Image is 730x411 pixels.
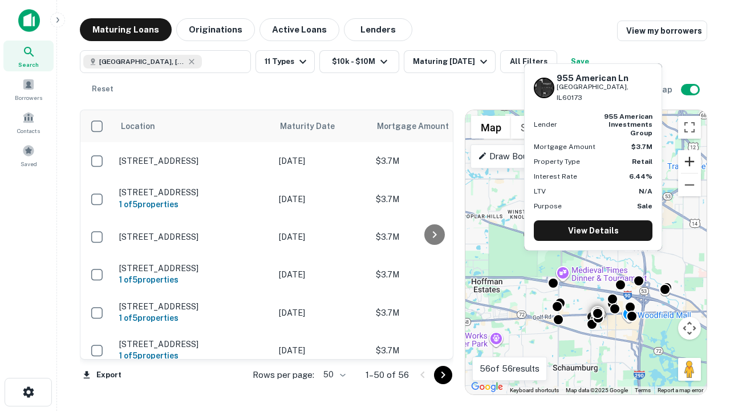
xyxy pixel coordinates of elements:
[673,283,730,338] iframe: Chat Widget
[376,344,490,357] p: $3.7M
[319,50,399,73] button: $10k - $10M
[377,119,464,133] span: Mortgage Amount
[434,366,452,384] button: Go to next page
[534,171,577,182] p: Interest Rate
[80,366,124,384] button: Export
[18,60,39,69] span: Search
[404,50,496,73] button: Maturing [DATE]
[637,202,652,210] strong: Sale
[99,57,185,67] span: [GEOGRAPHIC_DATA], [GEOGRAPHIC_DATA]
[510,386,559,394] button: Keyboard shortcuts
[344,18,412,41] button: Lenders
[3,74,54,104] a: Borrowers
[376,268,490,281] p: $3.7M
[511,116,567,139] button: Show satellite imagery
[465,110,707,394] div: 0 0
[376,307,490,319] p: $3.7M
[631,143,652,151] strong: $3.7M
[18,9,40,32] img: capitalize-icon.png
[534,156,580,167] p: Property Type
[562,50,598,73] button: Save your search to get updates of matches that match your search criteria.
[376,231,490,243] p: $3.7M
[557,73,652,83] h6: 955 American Ln
[255,50,315,73] button: 11 Types
[471,116,511,139] button: Show street map
[468,380,506,394] img: Google
[534,119,557,130] p: Lender
[678,150,701,173] button: Zoom in
[273,110,370,142] th: Maturity Date
[119,301,267,312] p: [STREET_ADDRESS]
[370,110,496,142] th: Mortgage Amount
[639,187,652,195] strong: N/A
[279,344,364,357] p: [DATE]
[468,380,506,394] a: Open this area in Google Maps (opens a new window)
[632,158,652,166] strong: Retail
[604,112,652,137] strong: 955 american investments group
[3,41,54,71] a: Search
[120,119,155,133] span: Location
[629,172,652,180] strong: 6.44%
[80,18,172,41] button: Maturing Loans
[119,198,267,211] h6: 1 of 5 properties
[176,18,255,41] button: Originations
[253,368,314,382] p: Rows per page:
[635,387,651,393] a: Terms (opens in new tab)
[3,140,54,171] a: Saved
[15,93,42,102] span: Borrowers
[617,21,707,41] a: View my borrowers
[478,150,549,163] p: Draw Boundary
[119,339,267,349] p: [STREET_ADDRESS]
[678,358,701,381] button: Drag Pegman onto the map to open Street View
[413,55,490,68] div: Maturing [DATE]
[119,349,267,362] h6: 1 of 5 properties
[279,155,364,167] p: [DATE]
[119,273,267,286] h6: 1 of 5 properties
[119,312,267,324] h6: 1 of 5 properties
[566,387,628,393] span: Map data ©2025 Google
[17,126,40,135] span: Contacts
[3,107,54,138] a: Contacts
[119,156,267,166] p: [STREET_ADDRESS]
[119,187,267,198] p: [STREET_ADDRESS]
[534,201,562,211] p: Purpose
[678,116,701,139] button: Toggle fullscreen view
[279,268,364,281] p: [DATE]
[279,307,364,319] p: [DATE]
[557,82,652,103] p: [GEOGRAPHIC_DATA], IL60173
[366,368,409,382] p: 1–50 of 56
[500,50,557,73] button: All Filters
[534,220,652,241] a: View Details
[376,155,490,167] p: $3.7M
[84,78,121,100] button: Reset
[259,18,339,41] button: Active Loans
[480,362,540,376] p: 56 of 56 results
[534,142,595,152] p: Mortgage Amount
[280,119,350,133] span: Maturity Date
[678,174,701,196] button: Zoom out
[319,366,347,383] div: 50
[119,263,267,273] p: [STREET_ADDRESS]
[534,186,546,196] p: LTV
[113,110,273,142] th: Location
[658,387,703,393] a: Report a map error
[21,159,37,168] span: Saved
[279,231,364,243] p: [DATE]
[376,193,490,205] p: $3.7M
[119,232,267,242] p: [STREET_ADDRESS]
[279,193,364,205] p: [DATE]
